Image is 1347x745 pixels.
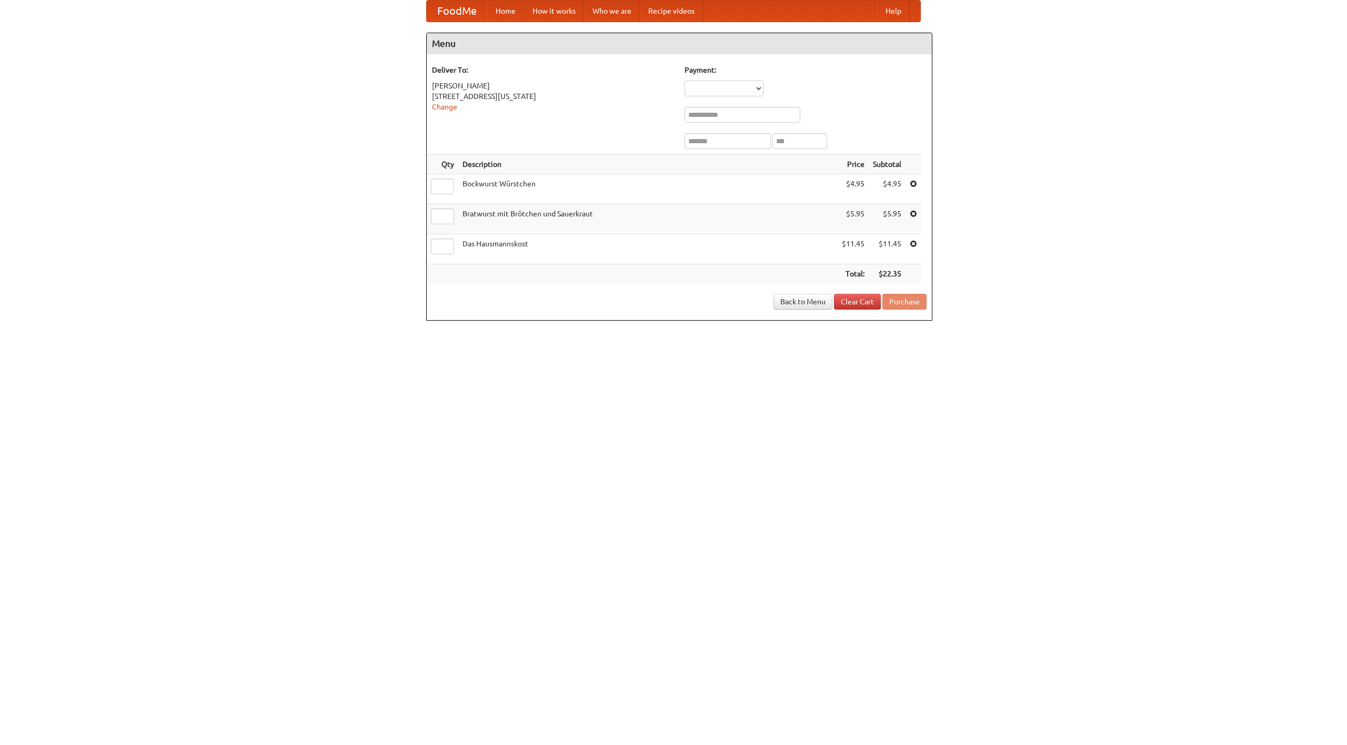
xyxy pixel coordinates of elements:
[427,1,487,22] a: FoodMe
[685,65,927,75] h5: Payment:
[432,103,457,111] a: Change
[432,65,674,75] h5: Deliver To:
[882,294,927,310] button: Purchase
[458,174,838,204] td: Bockwurst Würstchen
[834,294,881,310] a: Clear Cart
[584,1,640,22] a: Who we are
[869,264,906,284] th: $22.35
[524,1,584,22] a: How it works
[458,155,838,174] th: Description
[458,204,838,234] td: Bratwurst mit Brötchen und Sauerkraut
[838,155,869,174] th: Price
[838,204,869,234] td: $5.95
[869,155,906,174] th: Subtotal
[427,155,458,174] th: Qty
[838,174,869,204] td: $4.95
[877,1,910,22] a: Help
[458,234,838,264] td: Das Hausmannskost
[869,174,906,204] td: $4.95
[869,204,906,234] td: $5.95
[432,81,674,91] div: [PERSON_NAME]
[432,91,674,102] div: [STREET_ADDRESS][US_STATE]
[427,33,932,54] h4: Menu
[773,294,832,310] a: Back to Menu
[869,234,906,264] td: $11.45
[838,264,869,284] th: Total:
[487,1,524,22] a: Home
[838,234,869,264] td: $11.45
[640,1,703,22] a: Recipe videos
